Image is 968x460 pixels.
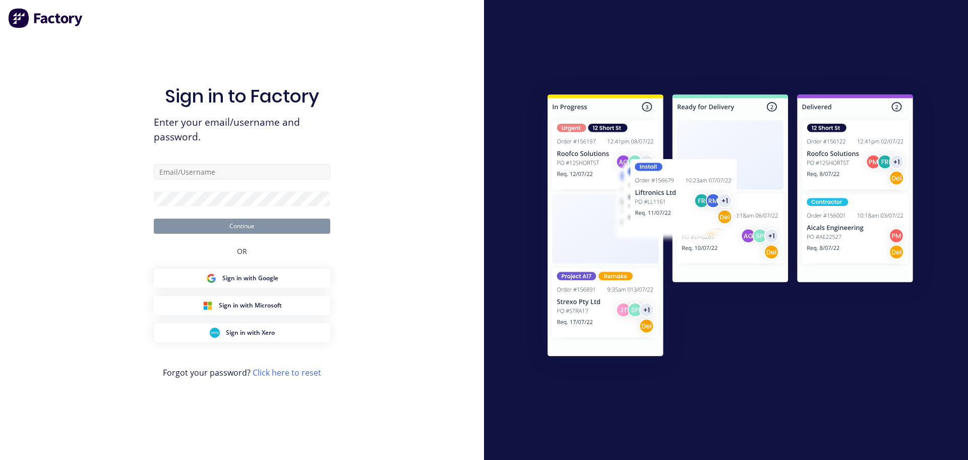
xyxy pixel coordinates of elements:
[237,234,247,269] div: OR
[203,300,213,311] img: Microsoft Sign in
[154,323,330,342] button: Xero Sign inSign in with Xero
[226,328,275,337] span: Sign in with Xero
[163,367,321,379] span: Forgot your password?
[253,367,321,378] a: Click here to reset
[219,301,282,310] span: Sign in with Microsoft
[222,274,278,283] span: Sign in with Google
[154,269,330,288] button: Google Sign inSign in with Google
[8,8,84,28] img: Factory
[154,164,330,179] input: Email/Username
[154,115,330,144] span: Enter your email/username and password.
[525,74,935,380] img: Sign in
[154,219,330,234] button: Continue
[210,328,220,338] img: Xero Sign in
[154,296,330,315] button: Microsoft Sign inSign in with Microsoft
[206,273,216,283] img: Google Sign in
[165,85,319,107] h1: Sign in to Factory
